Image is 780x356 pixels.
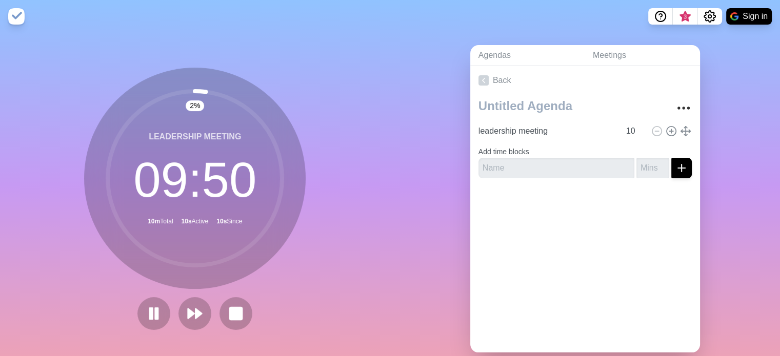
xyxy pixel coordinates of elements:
[470,45,585,66] a: Agendas
[478,158,634,178] input: Name
[622,121,647,141] input: Mins
[470,66,700,95] a: Back
[730,12,738,20] img: google logo
[726,8,772,25] button: Sign in
[8,8,25,25] img: timeblocks logo
[673,98,694,118] button: More
[681,13,689,21] span: 3
[636,158,669,178] input: Mins
[585,45,700,66] a: Meetings
[673,8,697,25] button: What’s new
[648,8,673,25] button: Help
[478,148,529,156] label: Add time blocks
[697,8,722,25] button: Settings
[474,121,620,141] input: Name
